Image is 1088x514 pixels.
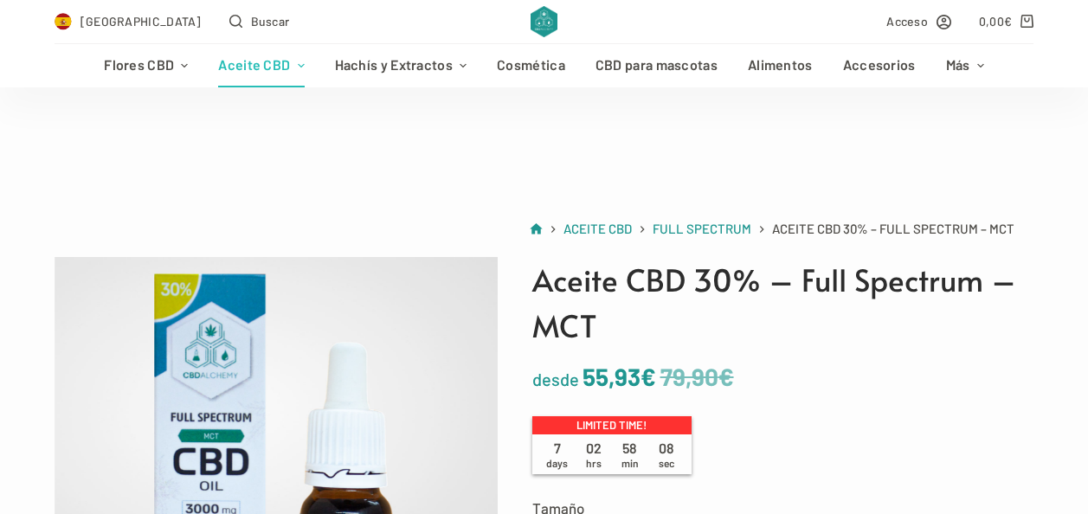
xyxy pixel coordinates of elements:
bdi: 0,00 [979,14,1013,29]
span: desde [532,369,579,389]
span: [GEOGRAPHIC_DATA] [80,11,202,31]
p: Limited time! [532,416,692,435]
span: Aceite CBD 30% – Full Spectrum – MCT [772,218,1014,240]
span: € [718,362,734,391]
span: days [546,457,568,469]
a: Select Country [55,11,202,31]
a: CBD para mascotas [580,44,732,87]
a: Flores CBD [89,44,203,87]
a: Carro de compra [979,11,1033,31]
a: Accesorios [827,44,930,87]
a: Aceite CBD [563,218,632,240]
span: Buscar [251,11,290,31]
span: Acceso [886,11,928,31]
span: € [641,362,656,391]
a: Aceite CBD [203,44,319,87]
span: 58 [612,440,648,469]
a: Cosmética [482,44,581,87]
a: Hachís y Extractos [319,44,482,87]
span: sec [659,457,674,469]
img: ES Flag [55,13,72,30]
span: Full Spectrum [653,221,751,236]
button: Abrir formulario de búsqueda [229,11,290,31]
span: hrs [586,457,602,469]
span: 7 [539,440,576,469]
a: Acceso [886,11,951,31]
a: Alimentos [732,44,827,87]
bdi: 55,93 [583,362,656,391]
h1: Aceite CBD 30% – Full Spectrum – MCT [532,257,1034,348]
span: € [1004,14,1012,29]
span: min [621,457,639,469]
nav: Menú de cabecera [89,44,1000,87]
img: CBD Alchemy [531,6,557,37]
a: Full Spectrum [653,218,751,240]
span: 02 [576,440,612,469]
a: Más [930,44,999,87]
span: 08 [648,440,685,469]
span: Aceite CBD [563,221,632,236]
bdi: 79,90 [660,362,734,391]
